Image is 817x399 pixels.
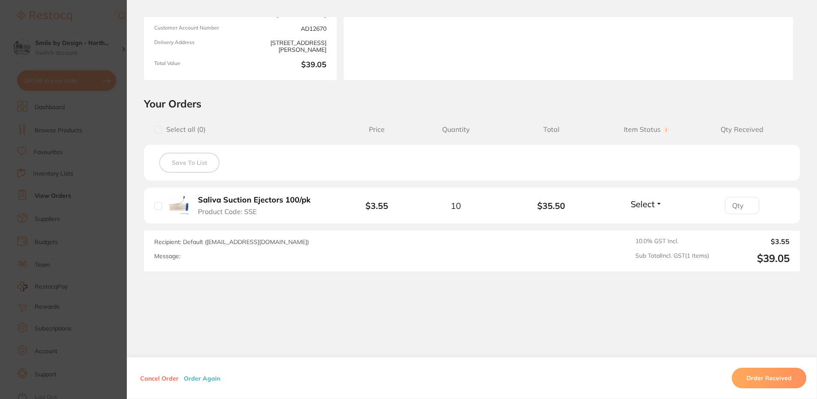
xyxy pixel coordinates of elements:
[244,39,326,54] span: [STREET_ADDRESS][PERSON_NAME]
[198,208,257,215] span: Product Code: SSE
[154,39,237,54] span: Delivery Address
[244,60,326,70] b: $39.05
[168,194,189,215] img: Saliva Suction Ejectors 100/pk
[365,200,388,211] b: $3.55
[635,252,709,265] span: Sub Total Incl. GST ( 1 Items)
[162,125,206,134] span: Select all ( 0 )
[195,195,320,216] button: Saliva Suction Ejectors 100/pk Product Code: SSE
[725,197,759,214] input: Qty
[451,201,461,211] span: 10
[504,201,599,211] b: $35.50
[408,125,503,134] span: Quantity
[732,368,806,388] button: Order Received
[154,60,237,70] span: Total Value
[198,196,311,205] b: Saliva Suction Ejectors 100/pk
[628,199,665,209] button: Select
[154,253,180,260] label: Message:
[694,125,790,134] span: Qty Received
[276,11,326,18] a: [PERSON_NAME]
[154,25,237,32] span: Customer Account Number
[504,125,599,134] span: Total
[181,374,223,382] button: Order Again
[635,238,709,245] span: 10.0 % GST Incl.
[159,153,219,173] button: Save To List
[154,238,309,246] span: Recipient: Default ( [EMAIL_ADDRESS][DOMAIN_NAME] )
[345,125,408,134] span: Price
[716,252,790,265] output: $39.05
[144,97,800,110] h2: Your Orders
[631,199,655,209] span: Select
[599,125,694,134] span: Item Status
[138,374,181,382] button: Cancel Order
[244,25,326,32] span: AD12670
[716,238,790,245] output: $3.55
